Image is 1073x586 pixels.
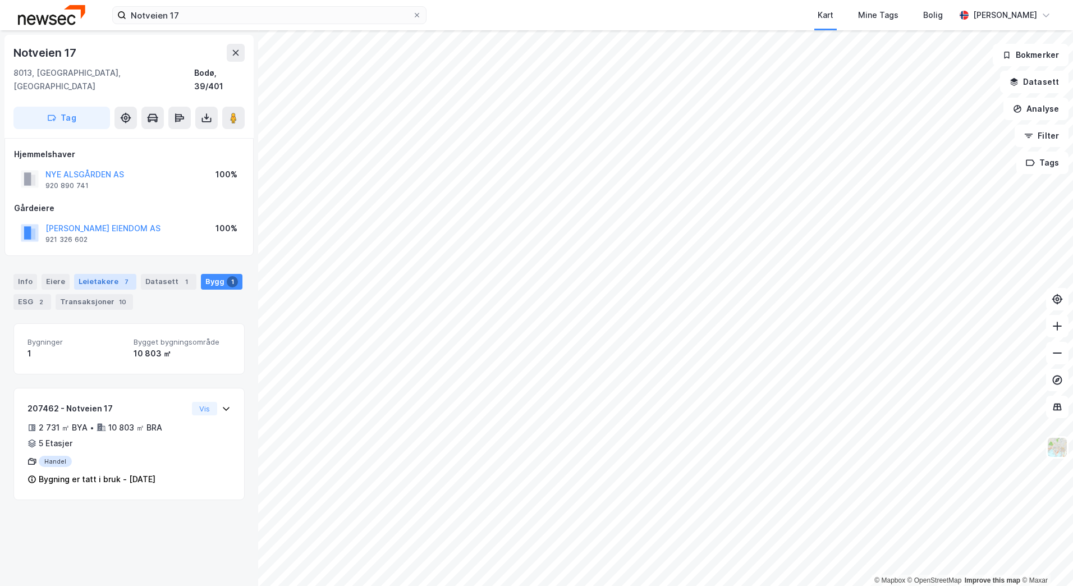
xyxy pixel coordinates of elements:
[993,44,1069,66] button: Bokmerker
[39,437,72,450] div: 5 Etasjer
[141,274,196,290] div: Datasett
[27,337,125,347] span: Bygninger
[181,276,192,287] div: 1
[907,576,962,584] a: OpenStreetMap
[1017,532,1073,586] div: Kontrollprogram for chat
[1017,532,1073,586] iframe: Chat Widget
[215,168,237,181] div: 100%
[858,8,898,22] div: Mine Tags
[13,44,79,62] div: Notveien 17
[74,274,136,290] div: Leietakere
[39,473,155,486] div: Bygning er tatt i bruk - [DATE]
[27,402,187,415] div: 207462 - Notveien 17
[39,421,88,434] div: 2 731 ㎡ BYA
[27,347,125,360] div: 1
[1003,98,1069,120] button: Analyse
[973,8,1037,22] div: [PERSON_NAME]
[194,66,245,93] div: Bodø, 39/401
[1016,152,1069,174] button: Tags
[14,202,244,215] div: Gårdeiere
[1047,437,1068,458] img: Z
[201,274,242,290] div: Bygg
[13,294,51,310] div: ESG
[134,347,231,360] div: 10 803 ㎡
[1015,125,1069,147] button: Filter
[14,148,244,161] div: Hjemmelshaver
[35,296,47,308] div: 2
[13,66,194,93] div: 8013, [GEOGRAPHIC_DATA], [GEOGRAPHIC_DATA]
[874,576,905,584] a: Mapbox
[42,274,70,290] div: Eiere
[108,421,162,434] div: 10 803 ㎡ BRA
[13,274,37,290] div: Info
[215,222,237,235] div: 100%
[192,402,217,415] button: Vis
[126,7,412,24] input: Søk på adresse, matrikkel, gårdeiere, leietakere eller personer
[90,423,94,432] div: •
[18,5,85,25] img: newsec-logo.f6e21ccffca1b3a03d2d.png
[56,294,133,310] div: Transaksjoner
[923,8,943,22] div: Bolig
[965,576,1020,584] a: Improve this map
[818,8,833,22] div: Kart
[13,107,110,129] button: Tag
[227,276,238,287] div: 1
[45,235,88,244] div: 921 326 602
[45,181,89,190] div: 920 890 741
[134,337,231,347] span: Bygget bygningsområde
[1000,71,1069,93] button: Datasett
[121,276,132,287] div: 7
[117,296,129,308] div: 10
